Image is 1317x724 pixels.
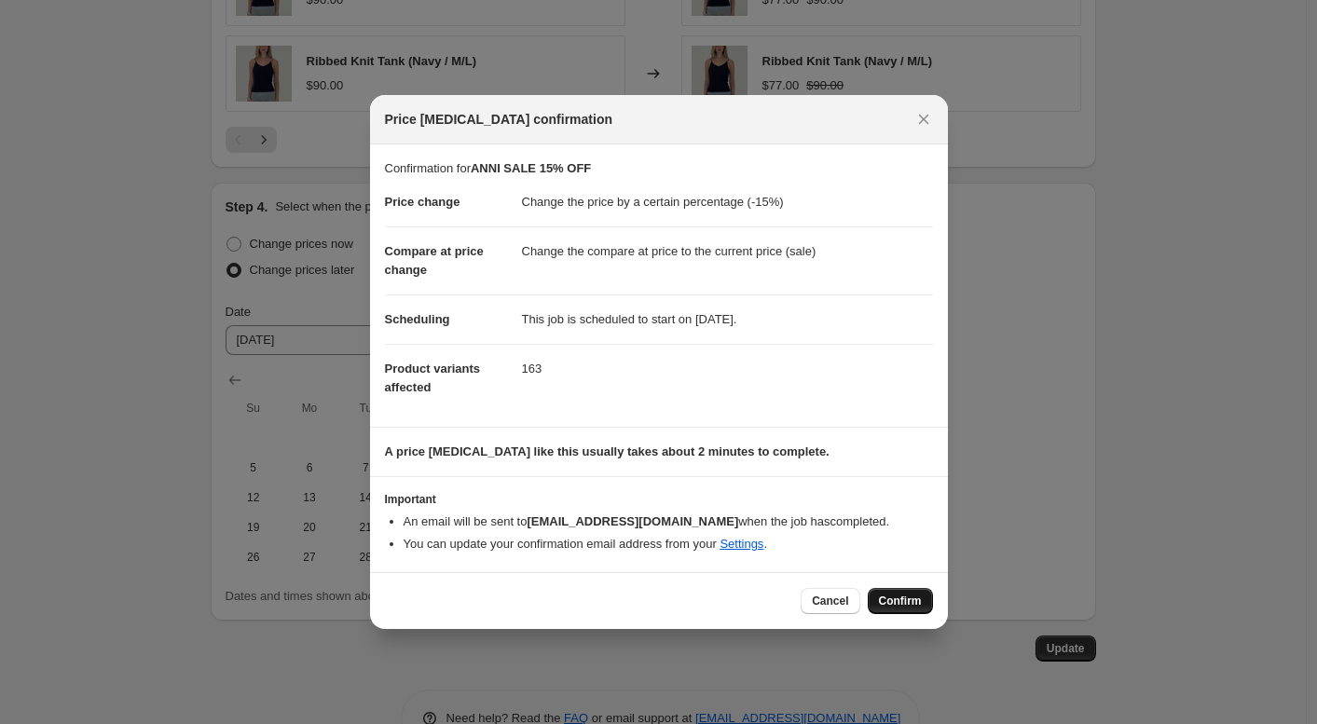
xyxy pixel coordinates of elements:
span: Product variants affected [385,362,481,394]
b: ANNI SALE 15% OFF [471,161,591,175]
li: You can update your confirmation email address from your . [404,535,933,553]
dd: 163 [522,344,933,393]
p: Confirmation for [385,159,933,178]
button: Confirm [868,588,933,614]
span: Compare at price change [385,244,484,277]
span: Price change [385,195,460,209]
dd: This job is scheduled to start on [DATE]. [522,294,933,344]
span: Price [MEDICAL_DATA] confirmation [385,110,613,129]
button: Close [911,106,937,132]
b: [EMAIL_ADDRESS][DOMAIN_NAME] [527,514,738,528]
button: Cancel [801,588,859,614]
span: Cancel [812,594,848,608]
a: Settings [720,537,763,551]
span: Scheduling [385,312,450,326]
dd: Change the compare at price to the current price (sale) [522,226,933,276]
span: Confirm [879,594,922,608]
li: An email will be sent to when the job has completed . [404,512,933,531]
dd: Change the price by a certain percentage (-15%) [522,178,933,226]
b: A price [MEDICAL_DATA] like this usually takes about 2 minutes to complete. [385,444,830,458]
h3: Important [385,492,933,507]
